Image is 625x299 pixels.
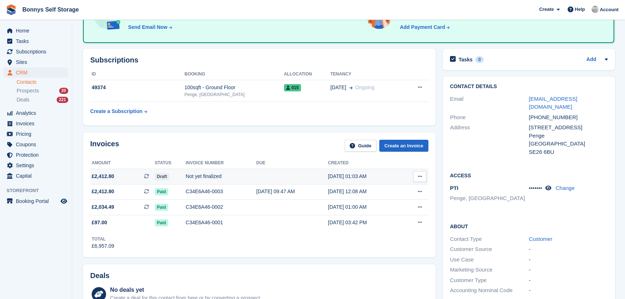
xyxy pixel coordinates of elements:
[16,196,59,206] span: Booking Portal
[450,256,529,264] div: Use Case
[90,69,184,80] th: ID
[450,276,529,285] div: Customer Type
[450,245,529,253] div: Customer Source
[529,140,608,148] div: [GEOGRAPHIC_DATA]
[4,68,68,78] a: menu
[16,150,59,160] span: Protection
[155,188,168,195] span: Paid
[60,197,68,205] a: Preview store
[328,173,400,180] div: [DATE] 01:03 AM
[355,84,374,90] span: Ongoing
[450,123,529,156] div: Address
[90,108,143,115] div: Create a Subscription
[90,105,147,118] a: Create a Subscription
[16,139,59,149] span: Coupons
[284,84,301,91] span: 015
[459,56,473,63] h2: Tasks
[185,157,256,169] th: Invoice number
[450,286,529,295] div: Accounting Nominal Code
[16,68,59,78] span: CRM
[330,84,346,91] span: [DATE]
[184,84,284,91] div: 100sqft - Ground Floor
[17,96,30,103] span: Deals
[6,4,17,15] img: stora-icon-8386f47178a22dfd0bd8f6a31ec36ba5ce8667c1dd55bd0f319d3a0aa187defe.svg
[16,108,59,118] span: Analytics
[184,69,284,80] th: Booking
[92,236,114,242] div: Total
[16,47,59,57] span: Subscriptions
[450,222,608,230] h2: About
[90,84,184,91] div: 49374
[529,256,608,264] div: -
[256,188,328,195] div: [DATE] 09:47 AM
[17,96,68,104] a: Deals 221
[450,172,608,179] h2: Access
[128,23,167,31] div: Send Email Now
[90,140,119,152] h2: Invoices
[90,56,428,64] h2: Subscriptions
[110,286,261,294] div: No deals yet
[529,96,577,110] a: [EMAIL_ADDRESS][DOMAIN_NAME]
[16,57,59,67] span: Sites
[591,6,599,13] img: James Bonny
[539,6,554,13] span: Create
[556,185,575,191] a: Change
[586,56,596,64] a: Add
[16,36,59,46] span: Tasks
[4,108,68,118] a: menu
[400,23,445,31] div: Add Payment Card
[529,236,552,242] a: Customer
[4,160,68,170] a: menu
[6,187,72,194] span: Storefront
[57,97,68,103] div: 221
[185,173,256,180] div: Not yet finalized
[475,56,484,63] div: 0
[328,157,400,169] th: Created
[4,171,68,181] a: menu
[4,139,68,149] a: menu
[16,26,59,36] span: Home
[529,123,608,132] div: [STREET_ADDRESS]
[450,113,529,122] div: Phone
[19,4,82,16] a: Bonnys Self Storage
[16,118,59,129] span: Invoices
[155,204,168,211] span: Paid
[450,235,529,243] div: Contact Type
[450,95,529,111] div: Email
[90,272,109,280] h2: Deals
[328,219,400,226] div: [DATE] 03:42 PM
[4,150,68,160] a: menu
[4,57,68,67] a: menu
[185,188,256,195] div: C34E6A46-0003
[16,129,59,139] span: Pricing
[330,69,403,80] th: Tenancy
[185,203,256,211] div: C34E6A46-0002
[450,84,608,90] h2: Contact Details
[345,140,376,152] a: Guide
[59,88,68,94] div: 20
[529,113,608,122] div: [PHONE_NUMBER]
[92,242,114,250] div: £6,957.09
[4,36,68,46] a: menu
[16,160,59,170] span: Settings
[185,219,256,226] div: C34E6A46-0001
[529,286,608,295] div: -
[529,185,542,191] span: •••••••
[92,173,114,180] span: £2,412.80
[90,157,155,169] th: Amount
[4,196,68,206] a: menu
[529,132,608,140] div: Penge
[17,87,39,94] span: Prospects
[17,79,68,86] a: Contacts
[4,26,68,36] a: menu
[450,185,458,191] span: PTI
[4,129,68,139] a: menu
[529,266,608,274] div: -
[575,6,585,13] span: Help
[155,157,186,169] th: Status
[379,140,428,152] a: Create an Invoice
[529,148,608,156] div: SE26 6BU
[92,188,114,195] span: £2,412.80
[4,118,68,129] a: menu
[529,276,608,285] div: -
